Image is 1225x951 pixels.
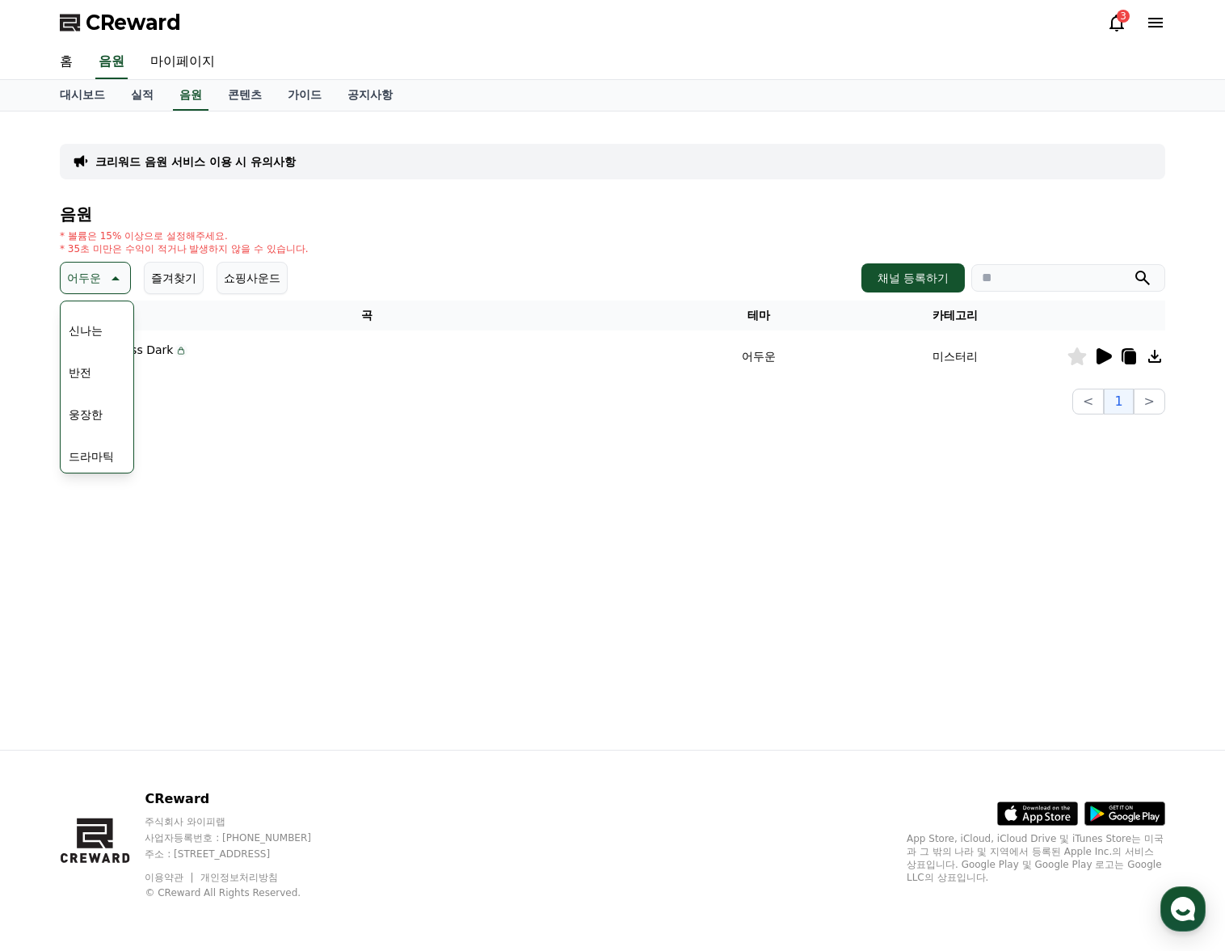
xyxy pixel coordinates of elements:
[67,267,101,289] p: 어두운
[145,848,342,861] p: 주소 : [STREET_ADDRESS]
[86,10,181,36] span: CReward
[275,80,335,111] a: 가이드
[107,512,208,553] a: 대화
[200,872,278,883] a: 개인정보처리방침
[145,872,196,883] a: 이용약관
[844,301,1067,330] th: 카테고리
[99,342,173,359] p: Endless Dark
[861,263,965,292] button: 채널 등록하기
[95,154,296,170] a: 크리워드 음원 서비스 이용 시 유의사항
[145,886,342,899] p: © CReward All Rights Reserved.
[118,80,166,111] a: 실적
[60,262,131,294] button: 어두운
[62,313,109,348] button: 신나는
[1104,389,1133,414] button: 1
[1134,389,1165,414] button: >
[674,330,844,382] td: 어두운
[95,45,128,79] a: 음원
[60,205,1165,223] h4: 음원
[215,80,275,111] a: 콘텐츠
[144,262,204,294] button: 즐겨찾기
[60,10,181,36] a: CReward
[51,537,61,549] span: 홈
[844,330,1067,382] td: 미스터리
[145,831,342,844] p: 사업자등록번호 : [PHONE_NUMBER]
[907,832,1165,884] p: App Store, iCloud, iCloud Drive 및 iTunes Store는 미국과 그 밖의 나라 및 지역에서 등록된 Apple Inc.의 서비스 상표입니다. Goo...
[137,45,228,79] a: 마이페이지
[1107,13,1126,32] a: 3
[60,242,309,255] p: * 35초 미만은 수익이 적거나 발생하지 않을 수 있습니다.
[335,80,406,111] a: 공지사항
[217,262,288,294] button: 쇼핑사운드
[208,512,310,553] a: 설정
[62,439,120,474] button: 드라마틱
[47,80,118,111] a: 대시보드
[674,301,844,330] th: 테마
[5,512,107,553] a: 홈
[1072,389,1104,414] button: <
[62,397,109,432] button: 웅장한
[60,301,674,330] th: 곡
[99,359,187,372] p: Flow J
[145,789,342,809] p: CReward
[148,537,167,550] span: 대화
[47,45,86,79] a: 홈
[60,229,309,242] p: * 볼륨은 15% 이상으로 설정해주세요.
[1117,10,1130,23] div: 3
[173,80,208,111] a: 음원
[250,537,269,549] span: 설정
[62,355,98,390] button: 반전
[145,815,342,828] p: 주식회사 와이피랩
